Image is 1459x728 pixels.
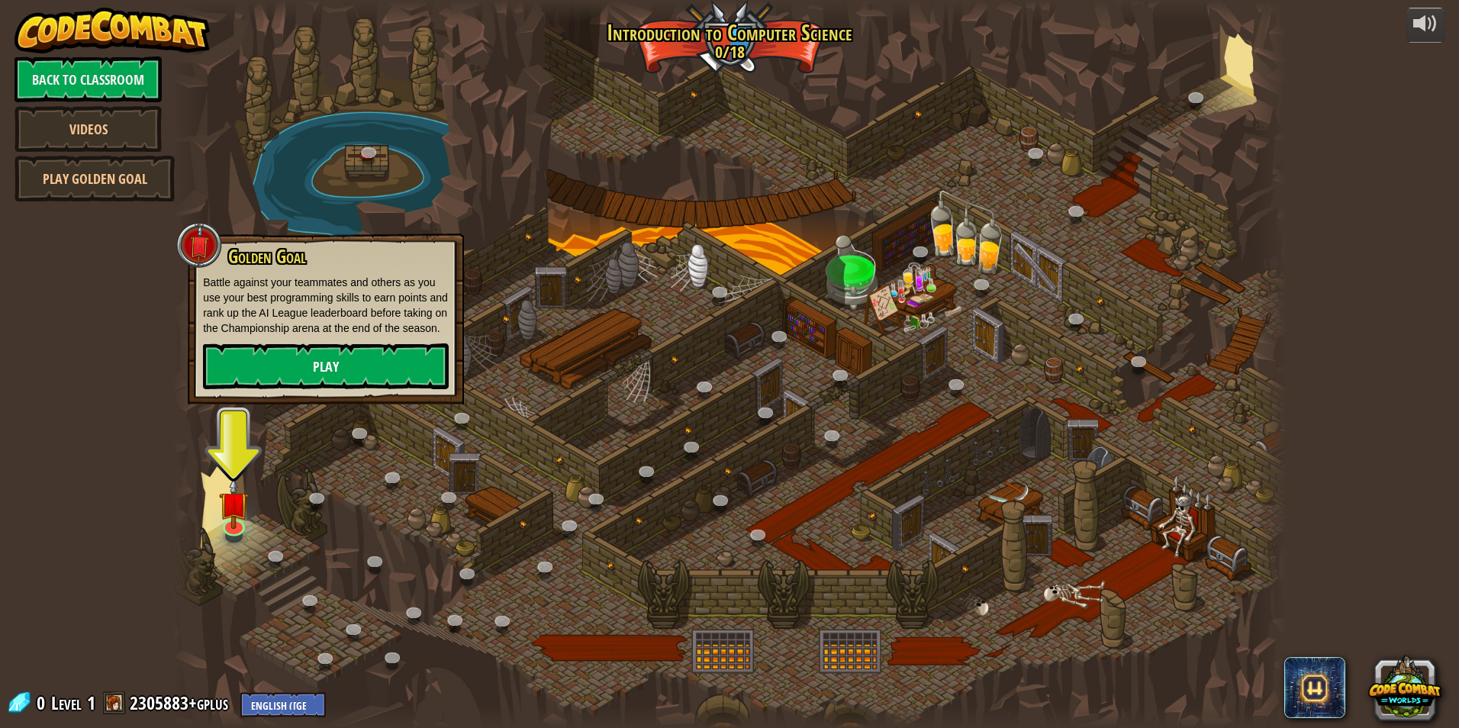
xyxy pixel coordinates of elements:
[203,275,449,336] p: Battle against your teammates and others as you use your best programming skills to earn points a...
[14,106,162,152] a: Videos
[14,156,175,201] a: Play Golden Goal
[87,691,95,715] span: 1
[227,246,449,267] h3: Golden Goal
[203,343,449,389] a: Play
[14,56,162,102] a: Back to Classroom
[14,8,210,53] img: CodeCombat - Learn how to code by playing a game
[51,691,82,716] span: Level
[37,691,50,715] span: 0
[219,478,249,530] img: level-banner-unstarted.png
[1406,8,1445,43] button: Adjust volume
[130,691,233,715] a: 2305883+gplus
